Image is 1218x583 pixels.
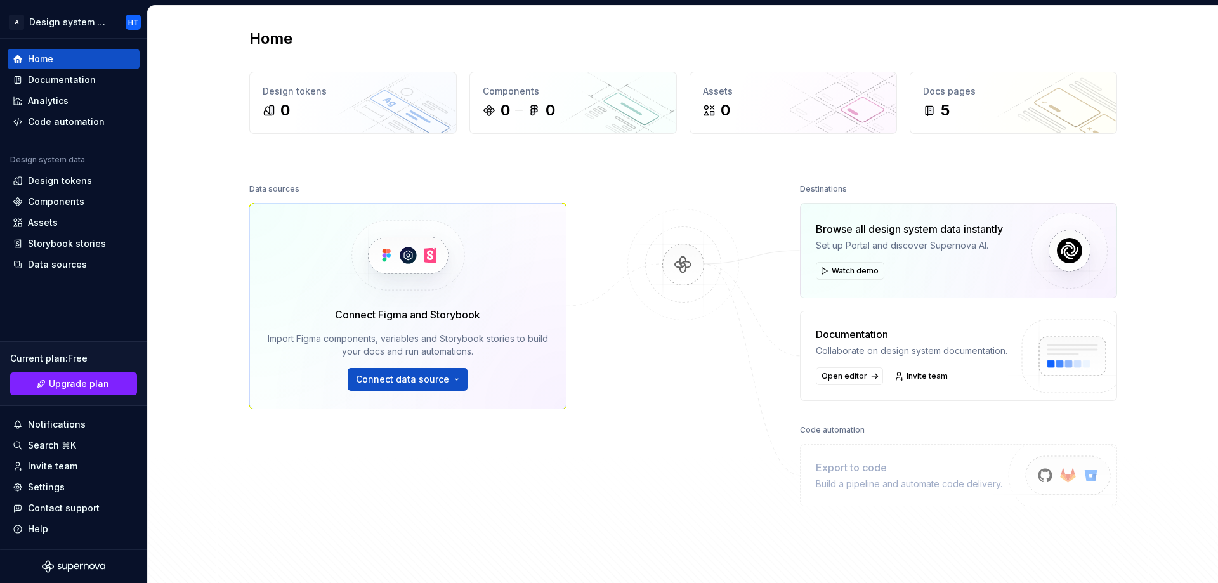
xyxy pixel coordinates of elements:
span: Upgrade plan [49,377,109,390]
span: Invite team [907,371,948,381]
div: Documentation [816,327,1007,342]
a: Documentation [8,70,140,90]
a: Design tokens [8,171,140,191]
span: Connect data source [356,373,449,386]
div: Current plan : Free [10,352,137,365]
button: Connect data source [348,368,468,391]
div: Analytics [28,95,69,107]
div: 0 [546,100,555,121]
div: Documentation [28,74,96,86]
div: Design system new [29,16,110,29]
div: Assets [703,85,884,98]
span: Watch demo [832,266,879,276]
div: Design tokens [263,85,443,98]
div: Components [483,85,664,98]
div: 5 [941,100,950,121]
div: Code automation [800,421,865,439]
button: Contact support [8,498,140,518]
div: Import Figma components, variables and Storybook stories to build your docs and run automations. [268,332,548,358]
div: Storybook stories [28,237,106,250]
div: Docs pages [923,85,1104,98]
a: Components00 [469,72,677,134]
div: Export to code [816,460,1002,475]
div: Collaborate on design system documentation. [816,344,1007,357]
a: Assets0 [690,72,897,134]
div: Design system data [10,155,85,165]
button: Help [8,519,140,539]
div: 0 [501,100,510,121]
div: Connect Figma and Storybook [335,307,480,322]
div: Set up Portal and discover Supernova AI. [816,239,1003,252]
div: Build a pipeline and automate code delivery. [816,478,1002,490]
div: Help [28,523,48,535]
div: 0 [280,100,290,121]
a: Analytics [8,91,140,111]
a: Invite team [8,456,140,476]
a: Settings [8,477,140,497]
a: Assets [8,213,140,233]
div: Components [28,195,84,208]
div: Design tokens [28,174,92,187]
a: Design tokens0 [249,72,457,134]
div: Notifications [28,418,86,431]
button: Watch demo [816,262,884,280]
h2: Home [249,29,292,49]
a: Open editor [816,367,883,385]
div: Home [28,53,53,65]
div: Contact support [28,502,100,514]
div: HT [128,17,138,27]
div: A [9,15,24,30]
svg: Supernova Logo [42,560,105,573]
a: Storybook stories [8,233,140,254]
div: Data sources [28,258,87,271]
div: Destinations [800,180,847,198]
button: Search ⌘K [8,435,140,455]
a: Home [8,49,140,69]
div: Settings [28,481,65,494]
a: Invite team [891,367,953,385]
div: 0 [721,100,730,121]
div: Search ⌘K [28,439,76,452]
div: Invite team [28,460,77,473]
div: Data sources [249,180,299,198]
div: Browse all design system data instantly [816,221,1003,237]
div: Assets [28,216,58,229]
a: Components [8,192,140,212]
span: Open editor [822,371,867,381]
button: ADesign system newHT [3,8,145,36]
button: Notifications [8,414,140,435]
a: Data sources [8,254,140,275]
div: Code automation [28,115,105,128]
a: Docs pages5 [910,72,1117,134]
button: Upgrade plan [10,372,137,395]
a: Code automation [8,112,140,132]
